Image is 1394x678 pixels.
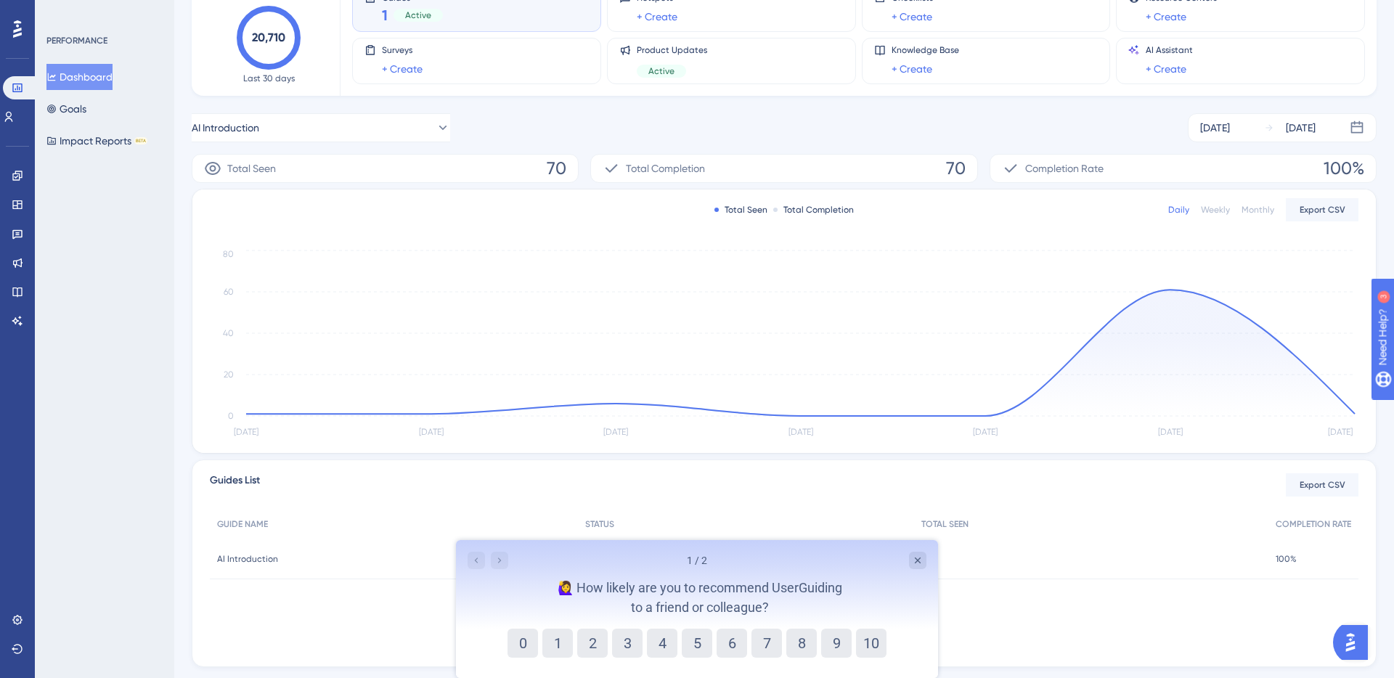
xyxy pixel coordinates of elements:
[224,287,234,297] tspan: 60
[1146,8,1186,25] a: + Create
[243,73,295,84] span: Last 30 days
[973,427,998,437] tspan: [DATE]
[223,249,234,259] tspan: 80
[192,113,450,142] button: AI Introduction
[1276,553,1297,565] span: 100%
[1201,204,1230,216] div: Weekly
[773,204,854,216] div: Total Completion
[892,60,932,78] a: + Create
[637,44,707,56] span: Product Updates
[252,30,285,44] text: 20,710
[419,427,444,437] tspan: [DATE]
[626,160,705,177] span: Total Completion
[227,160,276,177] span: Total Seen
[46,35,107,46] div: PERFORMANCE
[1286,198,1358,221] button: Export CSV
[224,369,234,380] tspan: 20
[637,8,677,25] a: + Create
[134,137,147,144] div: BETA
[234,427,258,437] tspan: [DATE]
[892,44,959,56] span: Knowledge Base
[1286,473,1358,497] button: Export CSV
[714,204,767,216] div: Total Seen
[1242,204,1274,216] div: Monthly
[1168,204,1189,216] div: Daily
[210,472,260,498] span: Guides List
[1286,119,1316,136] div: [DATE]
[456,540,938,678] iframe: UserGuiding Survey
[1300,479,1345,491] span: Export CSV
[223,328,234,338] tspan: 40
[217,553,278,565] span: AI Introduction
[603,427,628,437] tspan: [DATE]
[101,7,105,19] div: 3
[648,65,674,77] span: Active
[547,157,566,180] span: 70
[788,427,813,437] tspan: [DATE]
[1146,60,1186,78] a: + Create
[1333,621,1377,664] iframe: UserGuiding AI Assistant Launcher
[946,157,966,180] span: 70
[34,4,91,21] span: Need Help?
[382,60,423,78] a: + Create
[217,518,268,530] span: GUIDE NAME
[405,9,431,21] span: Active
[1200,119,1230,136] div: [DATE]
[46,128,147,154] button: Impact ReportsBETA
[585,518,614,530] span: STATUS
[1146,44,1193,56] span: AI Assistant
[228,411,234,421] tspan: 0
[892,8,932,25] a: + Create
[921,518,969,530] span: TOTAL SEEN
[1276,518,1351,530] span: COMPLETION RATE
[1324,157,1364,180] span: 100%
[382,5,388,25] span: 1
[1328,427,1353,437] tspan: [DATE]
[382,44,423,56] span: Surveys
[46,96,86,122] button: Goals
[46,64,113,90] button: Dashboard
[192,119,259,136] span: AI Introduction
[1025,160,1104,177] span: Completion Rate
[1158,427,1183,437] tspan: [DATE]
[1300,204,1345,216] span: Export CSV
